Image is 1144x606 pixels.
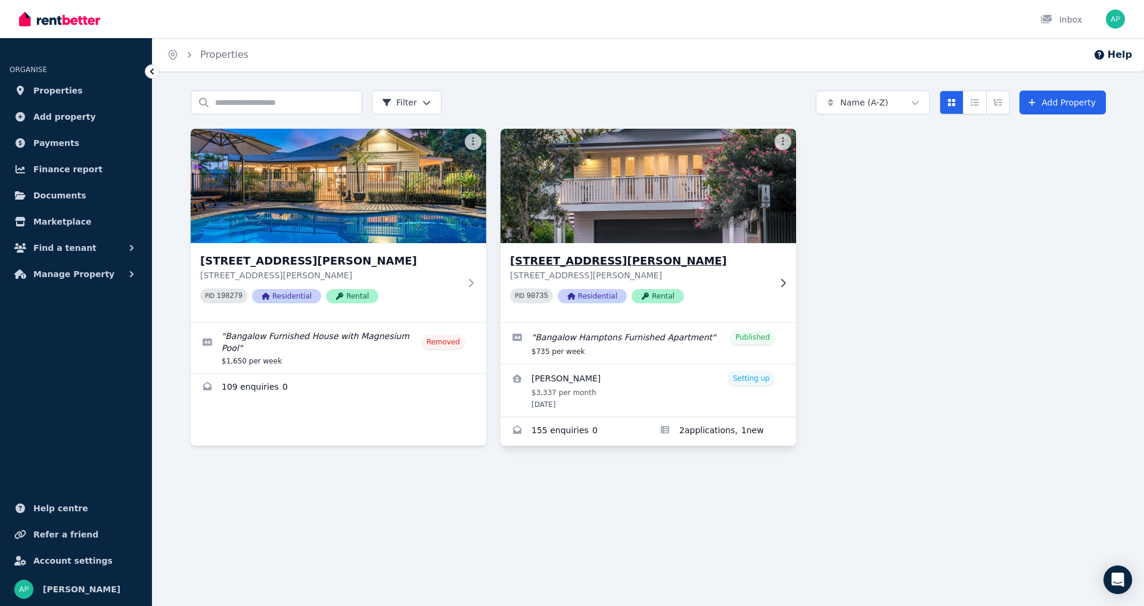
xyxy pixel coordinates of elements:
a: Refer a friend [10,523,142,546]
img: 2A Sansom Street, Bangalow [493,126,804,246]
a: Help centre [10,496,142,520]
span: Filter [382,97,417,108]
a: Properties [200,49,248,60]
button: Expanded list view [986,91,1010,114]
button: Card view [940,91,963,114]
span: Account settings [33,554,113,568]
a: Edit listing: Bangalow Hamptons Furnished Apartment [500,323,796,363]
code: 198279 [217,292,243,300]
button: Name (A-Z) [816,91,930,114]
span: Documents [33,188,86,203]
span: Properties [33,83,83,98]
p: [STREET_ADDRESS][PERSON_NAME] [200,269,460,281]
a: Add Property [1019,91,1106,114]
a: Payments [10,131,142,155]
button: Filter [372,91,442,114]
span: Manage Property [33,267,114,281]
a: Applications for 2A Sansom Street, Bangalow [648,417,796,446]
span: Residential [558,289,627,303]
span: Name (A-Z) [840,97,888,108]
img: RentBetter [19,10,100,28]
code: 90735 [527,292,548,300]
a: Enquiries for 2A Sansom Street, Bangalow [500,417,648,446]
a: Add property [10,105,142,129]
img: Aurora Pagonis [14,580,33,599]
button: Manage Property [10,262,142,286]
span: Rental [632,289,684,303]
a: Marketplace [10,210,142,234]
span: Finance report [33,162,102,176]
span: [PERSON_NAME] [43,582,120,596]
a: Finance report [10,157,142,181]
span: ORGANISE [10,66,47,74]
div: Inbox [1040,14,1082,26]
span: Marketplace [33,215,91,229]
h3: [STREET_ADDRESS][PERSON_NAME] [200,253,460,269]
span: Rental [326,289,378,303]
button: More options [775,133,791,150]
a: Properties [10,79,142,102]
nav: Breadcrumb [153,38,263,72]
img: Aurora Pagonis [1106,10,1125,29]
span: Find a tenant [33,241,97,255]
div: View options [940,91,1010,114]
a: Account settings [10,549,142,573]
img: 2 Sansom Street, Bangalow [191,129,486,243]
button: Help [1093,48,1132,62]
span: Residential [252,289,321,303]
span: Refer a friend [33,527,98,542]
a: Edit listing: Bangalow Furnished House with Magnesium Pool [191,323,486,373]
a: 2 Sansom Street, Bangalow[STREET_ADDRESS][PERSON_NAME][STREET_ADDRESS][PERSON_NAME]PID 198279Resi... [191,129,486,322]
p: [STREET_ADDRESS][PERSON_NAME] [510,269,770,281]
span: Add property [33,110,96,124]
h3: [STREET_ADDRESS][PERSON_NAME] [510,253,770,269]
small: PID [205,293,214,299]
button: More options [465,133,481,150]
a: Enquiries for 2 Sansom Street, Bangalow [191,374,486,402]
small: PID [515,293,524,299]
a: View details for Nicole Hunt [500,364,796,417]
button: Compact list view [963,91,987,114]
a: Documents [10,184,142,207]
div: Open Intercom Messenger [1103,565,1132,594]
a: 2A Sansom Street, Bangalow[STREET_ADDRESS][PERSON_NAME][STREET_ADDRESS][PERSON_NAME]PID 90735Resi... [500,129,796,322]
span: Payments [33,136,79,150]
span: Help centre [33,501,88,515]
button: Find a tenant [10,236,142,260]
